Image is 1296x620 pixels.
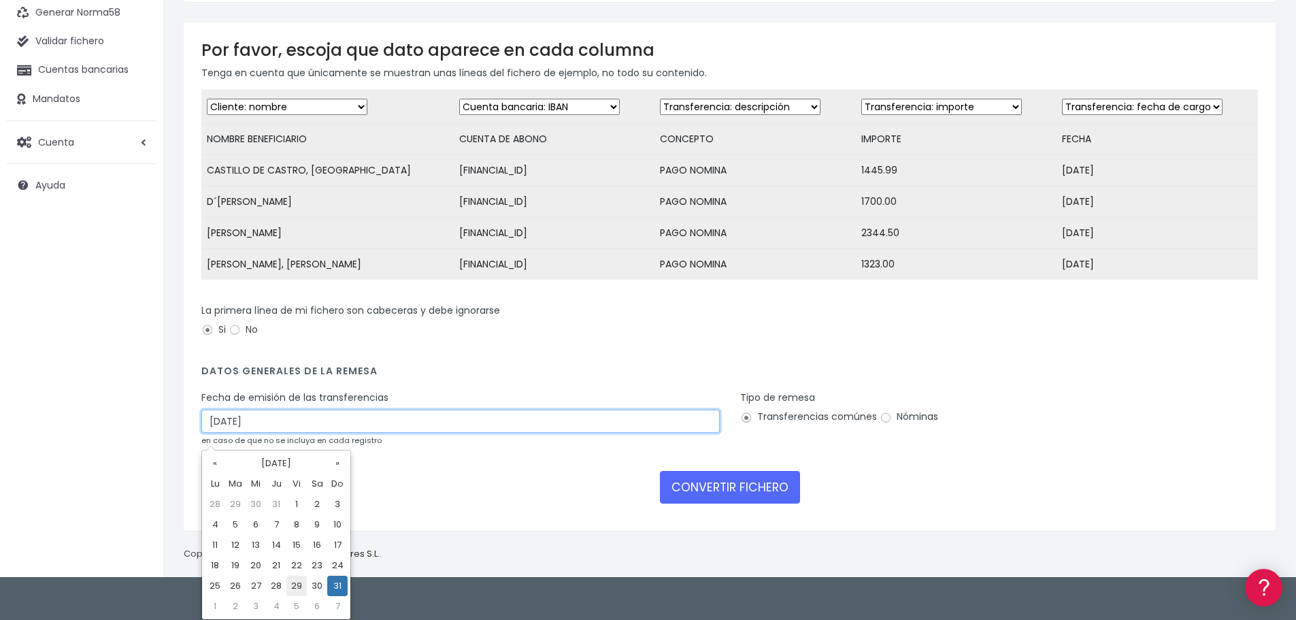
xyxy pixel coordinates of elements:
[307,555,327,576] td: 23
[307,596,327,617] td: 6
[880,410,938,424] label: Nóminas
[307,515,327,535] td: 9
[225,535,246,555] td: 12
[266,555,286,576] td: 21
[246,555,266,576] td: 20
[184,547,382,561] p: Copyright © 2025 .
[201,323,226,337] label: Si
[454,249,655,280] td: [FINANCIAL_ID]
[1057,124,1258,155] td: FECHA
[266,596,286,617] td: 4
[307,576,327,596] td: 30
[225,596,246,617] td: 2
[7,56,156,84] a: Cuentas bancarias
[327,453,348,474] th: »
[14,150,259,163] div: Convertir ficheros
[286,474,307,494] th: Vi
[7,85,156,114] a: Mandatos
[266,576,286,596] td: 28
[454,218,655,249] td: [FINANCIAL_ID]
[327,474,348,494] th: Do
[201,218,454,249] td: [PERSON_NAME]
[654,186,856,218] td: PAGO NOMINA
[201,186,454,218] td: D´[PERSON_NAME]
[307,474,327,494] th: Sa
[266,515,286,535] td: 7
[286,494,307,515] td: 1
[225,494,246,515] td: 29
[856,186,1057,218] td: 1700.00
[286,555,307,576] td: 22
[654,124,856,155] td: CONCEPTO
[286,515,307,535] td: 8
[654,155,856,186] td: PAGO NOMINA
[14,214,259,235] a: Videotutoriales
[740,410,877,424] label: Transferencias comúnes
[7,27,156,56] a: Validar fichero
[225,515,246,535] td: 5
[1057,249,1258,280] td: [DATE]
[14,348,259,369] a: API
[266,535,286,555] td: 14
[201,65,1258,80] p: Tenga en cuenta que únicamente se muestran unas líneas del fichero de ejemplo, no todo su contenido.
[246,576,266,596] td: 27
[1057,218,1258,249] td: [DATE]
[205,494,225,515] td: 28
[1057,186,1258,218] td: [DATE]
[7,171,156,199] a: Ayuda
[660,471,800,504] button: CONVERTIR FICHERO
[14,95,259,108] div: Información general
[327,535,348,555] td: 17
[856,249,1057,280] td: 1323.00
[246,494,266,515] td: 30
[327,576,348,596] td: 31
[454,186,655,218] td: [FINANCIAL_ID]
[201,155,454,186] td: CASTILLO DE CASTRO, [GEOGRAPHIC_DATA]
[201,249,454,280] td: [PERSON_NAME], [PERSON_NAME]
[246,596,266,617] td: 3
[454,124,655,155] td: CUENTA DE ABONO
[307,494,327,515] td: 2
[225,474,246,494] th: Ma
[286,596,307,617] td: 5
[35,178,65,192] span: Ayuda
[14,327,259,340] div: Programadores
[327,494,348,515] td: 3
[201,124,454,155] td: NOMBRE BENEFICIARIO
[201,391,388,405] label: Fecha de emisión de las transferencias
[856,155,1057,186] td: 1445.99
[225,576,246,596] td: 26
[286,535,307,555] td: 15
[201,304,500,318] label: La primera línea de mi fichero son cabeceras y debe ignorarse
[740,391,815,405] label: Tipo de remesa
[201,435,382,446] small: en caso de que no se incluya en cada registro
[187,392,262,405] a: POWERED BY ENCHANT
[201,40,1258,60] h3: Por favor, escoja que dato aparece en cada columna
[225,453,327,474] th: [DATE]
[286,576,307,596] td: 29
[327,515,348,535] td: 10
[205,576,225,596] td: 25
[307,535,327,555] td: 16
[14,172,259,193] a: Formatos
[654,218,856,249] td: PAGO NOMINA
[229,323,258,337] label: No
[246,515,266,535] td: 6
[14,364,259,388] button: Contáctanos
[654,249,856,280] td: PAGO NOMINA
[205,453,225,474] th: «
[246,535,266,555] td: 13
[14,292,259,313] a: General
[7,128,156,157] a: Cuenta
[205,515,225,535] td: 4
[205,555,225,576] td: 18
[225,555,246,576] td: 19
[14,116,259,137] a: Información general
[205,474,225,494] th: Lu
[14,235,259,257] a: Perfiles de empresas
[246,474,266,494] th: Mi
[856,218,1057,249] td: 2344.50
[1057,155,1258,186] td: [DATE]
[266,494,286,515] td: 31
[201,365,1258,384] h4: Datos generales de la remesa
